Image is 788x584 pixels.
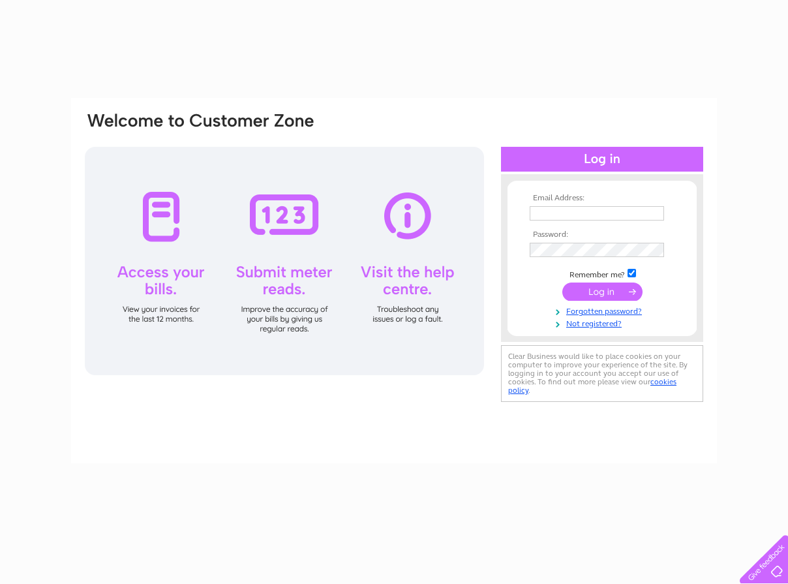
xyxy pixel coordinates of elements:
[526,194,678,203] th: Email Address:
[501,345,703,402] div: Clear Business would like to place cookies on your computer to improve your experience of the sit...
[526,267,678,280] td: Remember me?
[562,283,643,301] input: Submit
[526,230,678,239] th: Password:
[508,377,676,395] a: cookies policy
[530,316,678,329] a: Not registered?
[530,304,678,316] a: Forgotten password?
